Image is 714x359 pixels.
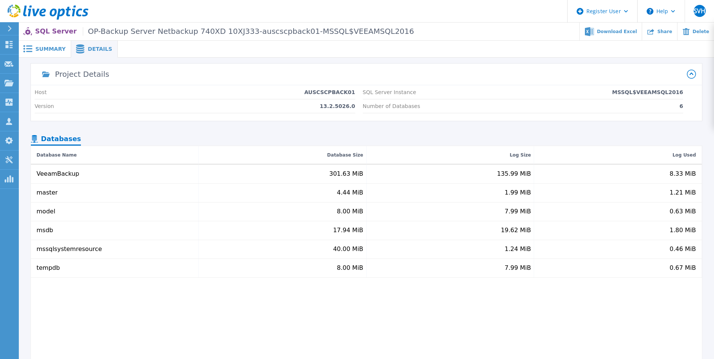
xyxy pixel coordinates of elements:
span: Summary [35,46,65,52]
div: Database Name [37,151,77,160]
div: 1.80 MiB [670,227,696,234]
p: Number of Databases [363,103,420,109]
div: 301.63 MiB [329,170,363,177]
div: 19.62 MiB [501,227,531,234]
p: Host [35,89,47,95]
span: Delete [693,29,709,34]
div: VeeamBackup [37,170,79,177]
div: 40.00 MiB [333,246,363,253]
div: Databases [31,133,81,146]
div: Log Size [510,151,531,160]
p: SQL Server [35,27,414,36]
div: model [37,208,55,215]
div: 8.00 MiB [337,265,363,271]
div: 4.44 MiB [337,189,363,196]
div: master [37,189,58,196]
div: 135.99 MiB [497,170,531,177]
div: 8.00 MiB [337,208,363,215]
div: 7.99 MiB [505,208,531,215]
span: Details [88,46,112,52]
p: 13.2.5026.0 [320,103,355,109]
div: 1.24 MiB [505,246,531,253]
p: AUSCSCPBACK01 [304,89,355,95]
p: SQL Server Instance [363,89,416,95]
div: 0.46 MiB [670,246,696,253]
span: Share [657,29,672,34]
div: 17.94 MiB [333,227,363,234]
p: MSSQL$VEEAMSQL2016 [612,89,683,95]
div: mssqlsystemresource [37,246,102,253]
div: 0.63 MiB [670,208,696,215]
div: 7.99 MiB [505,265,531,271]
p: 6 [679,103,683,109]
div: 0.67 MiB [670,265,696,271]
span: OP-Backup Server Netbackup 740XD 10XJ333-auscscpback01-MSSQL$VEEAMSQL2016 [83,27,414,36]
div: Log Used [673,151,696,160]
div: Project Details [55,70,109,78]
p: Version [35,103,54,109]
div: msdb [37,227,53,234]
span: SVH [694,8,705,14]
div: 1.21 MiB [670,189,696,196]
div: 1.99 MiB [505,189,531,196]
div: 8.33 MiB [670,170,696,177]
div: tempdb [37,265,60,271]
div: Database Size [327,151,363,160]
span: Download Excel [597,29,637,34]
